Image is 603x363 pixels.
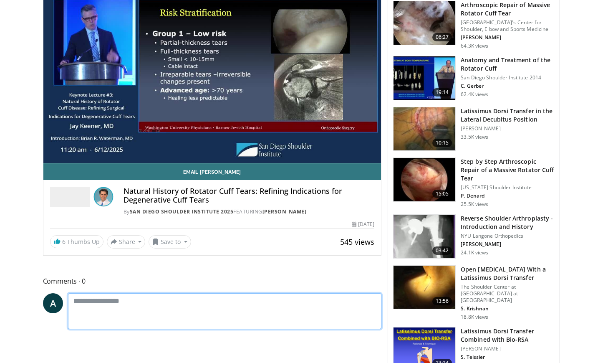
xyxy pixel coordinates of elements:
[461,43,488,49] p: 64.3K views
[461,157,555,183] h3: Step by Step Arthroscopic Repair of a Massive Rotator Cuff Tear
[461,56,555,73] h3: Anatomy and Treatment of the Rotator Cuff
[461,214,555,231] h3: Reverse Shoulder Arthroplasty - Introduction and History
[340,237,374,247] span: 545 views
[352,221,374,228] div: [DATE]
[393,107,555,151] a: 10:15 Latissimus Dorsi Transfer in the Lateral Decubitus Position [PERSON_NAME] 33.5K views
[432,139,452,147] span: 10:15
[393,56,555,100] a: 19:14 Anatomy and Treatment of the Rotator Cuff San Diego Shoulder Institute 2014 C. Gerber 62.4K...
[461,305,555,312] p: S. Krishnan
[432,33,452,41] span: 06:27
[124,208,375,216] div: By FEATURING
[432,297,452,305] span: 13:56
[393,1,555,49] a: 06:27 Arthroscopic Repair of Massive Rotator Cuff Tear [GEOGRAPHIC_DATA]'s Center for Shoulder, E...
[62,238,66,246] span: 6
[461,233,555,239] p: NYU Langone Orthopedics
[461,74,555,81] p: San Diego Shoulder Institute 2014
[43,163,381,180] a: Email [PERSON_NAME]
[50,187,90,207] img: San Diego Shoulder Institute 2025
[461,265,555,282] h3: Open [MEDICAL_DATA] With a Latissimus Dorsi Transfer
[393,265,555,320] a: 13:56 Open [MEDICAL_DATA] With a Latissimus Dorsi Transfer The Shoulder Center at [GEOGRAPHIC_DAT...
[461,249,488,256] p: 24.1K views
[461,284,555,304] p: The Shoulder Center at [GEOGRAPHIC_DATA] at [GEOGRAPHIC_DATA]
[461,184,555,191] p: [US_STATE] Shoulder Institute
[461,107,555,124] h3: Latissimus Dorsi Transfer in the Lateral Decubitus Position
[394,158,455,201] img: 7cd5bdb9-3b5e-40f2-a8f4-702d57719c06.150x105_q85_crop-smart_upscale.jpg
[461,345,555,352] p: [PERSON_NAME]
[461,134,488,140] p: 33.5K views
[107,235,146,249] button: Share
[461,83,555,89] p: C. Gerber
[149,235,191,249] button: Save to
[50,235,103,248] a: 6 Thumbs Up
[432,88,452,96] span: 19:14
[130,208,234,215] a: San Diego Shoulder Institute 2025
[461,34,555,41] p: [PERSON_NAME]
[93,187,114,207] img: Avatar
[393,157,555,208] a: 15:05 Step by Step Arthroscopic Repair of a Massive Rotator Cuff Tear [US_STATE] Shoulder Institu...
[124,187,375,205] h4: Natural History of Rotator Cuff Tears: Refining Indications for Degenerative Cuff Tears
[394,56,455,100] img: 58008271-3059-4eea-87a5-8726eb53a503.150x105_q85_crop-smart_upscale.jpg
[394,107,455,151] img: 38501_0000_3.png.150x105_q85_crop-smart_upscale.jpg
[461,201,488,208] p: 25.5K views
[461,241,555,248] p: [PERSON_NAME]
[394,215,455,258] img: zucker_4.png.150x105_q85_crop-smart_upscale.jpg
[461,314,488,320] p: 18.8K views
[461,193,555,199] p: P. Denard
[43,293,63,313] a: A
[432,246,452,255] span: 03:42
[461,19,555,33] p: [GEOGRAPHIC_DATA]'s Center for Shoulder, Elbow and Sports Medicine
[43,276,382,287] span: Comments 0
[432,190,452,198] span: 15:05
[262,208,307,215] a: [PERSON_NAME]
[461,91,488,98] p: 62.4K views
[394,266,455,309] img: 38772_0000_3.png.150x105_q85_crop-smart_upscale.jpg
[461,1,555,18] h3: Arthroscopic Repair of Massive Rotator Cuff Tear
[461,354,555,360] p: S. Teissier
[461,327,555,344] h3: Latissimus Dorsi Transfer Combined with Bio-RSA
[393,214,555,259] a: 03:42 Reverse Shoulder Arthroplasty - Introduction and History NYU Langone Orthopedics [PERSON_NA...
[394,1,455,45] img: 281021_0002_1.png.150x105_q85_crop-smart_upscale.jpg
[461,125,555,132] p: [PERSON_NAME]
